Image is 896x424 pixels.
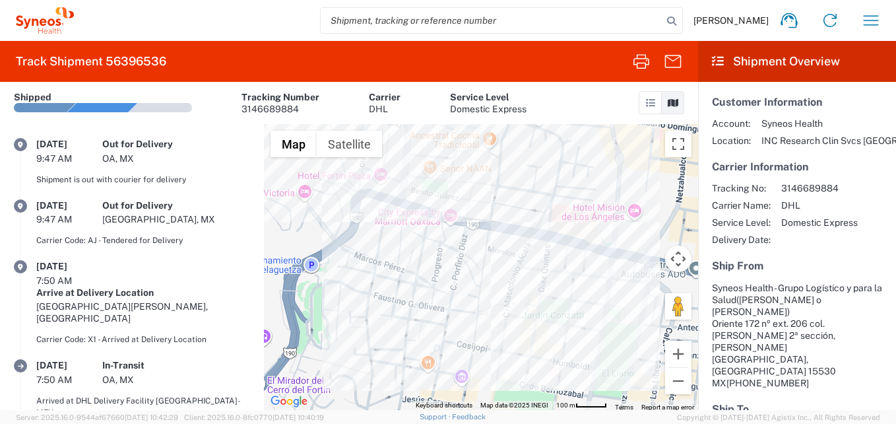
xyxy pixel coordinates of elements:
button: Show satellite imagery [317,131,382,157]
span: Location: [712,135,751,147]
div: OA, MX [102,153,250,164]
div: [GEOGRAPHIC_DATA], MX [102,213,250,225]
div: [DATE] [36,359,102,371]
div: OA, MX [102,374,250,386]
button: Keyboard shortcuts [416,401,472,410]
span: ([PERSON_NAME] o [PERSON_NAME]) [712,295,821,317]
a: Report a map error [641,404,694,411]
div: Carrier Code: AJ - Tendered for Delivery [36,234,250,246]
span: Account: [712,118,751,129]
div: Arrived at DHL Delivery Facility [GEOGRAPHIC_DATA]-MEX [36,395,250,419]
span: [PHONE_NUMBER] [726,378,809,388]
span: Oriente 172 nº ext. 206 col. [PERSON_NAME] 2ª sección, [PERSON_NAME] [712,318,835,353]
a: Feedback [452,413,486,421]
button: Map camera controls [665,246,691,272]
div: [GEOGRAPHIC_DATA][PERSON_NAME], [GEOGRAPHIC_DATA] [36,300,250,324]
img: Google [267,393,311,410]
span: [PERSON_NAME] [693,15,769,26]
span: Domestic Express [781,217,858,229]
div: Carrier Code: X1 - Arrived at Delivery Location [36,334,250,345]
span: Service Level: [712,217,771,229]
span: DHL [781,199,858,211]
div: Service Level [450,91,527,103]
span: Syneos Health - Grupo Logístico y para la Salud [712,283,882,305]
div: 9:47 AM [36,213,102,225]
a: Support [420,413,453,421]
span: Server: 2025.16.0-9544af67660 [16,413,178,421]
div: Carrier [369,91,400,103]
button: Drag Pegman onto the map to open Street View [665,293,691,320]
div: 7:50 AM [36,275,102,287]
div: [DATE] [36,138,102,150]
div: Tracking Number [241,91,319,103]
div: 9:47 AM [36,153,102,164]
div: Domestic Express [450,103,527,115]
span: Carrier Name: [712,199,771,211]
span: Tracking No: [712,182,771,194]
div: Shipped [14,91,51,103]
div: DHL [369,103,400,115]
div: Shipment is out with courier for delivery [36,174,250,186]
a: Terms [615,404,633,411]
div: In-Transit [102,359,250,371]
button: Toggle fullscreen view [665,131,691,157]
div: Arrive at Delivery Location [36,287,250,299]
input: Shipment, tracking or reference number [321,8,662,33]
span: 100 m [556,402,575,409]
span: Client: 2025.16.0-8fc0770 [184,413,324,421]
span: 3146689884 [781,182,858,194]
h5: Ship To [712,403,882,415]
div: [DATE] [36,260,102,272]
span: [DATE] 10:42:29 [125,413,178,421]
span: Copyright © [DATE]-[DATE] Agistix Inc., All Rights Reserved [677,411,880,423]
header: Shipment Overview [698,41,896,82]
div: [DATE] [36,199,102,211]
h2: Track Shipment 56396536 [16,53,166,69]
address: [GEOGRAPHIC_DATA], [GEOGRAPHIC_DATA] 15530 MX [712,282,882,389]
h5: Customer Information [712,96,882,108]
button: Zoom out [665,368,691,394]
span: Map data ©2025 INEGI [480,402,548,409]
a: Open this area in Google Maps (opens a new window) [267,393,311,410]
div: 7:50 AM [36,374,102,386]
h5: Carrier Information [712,160,882,173]
div: 3146689884 [241,103,319,115]
span: [DATE] 10:40:19 [272,413,324,421]
div: Out for Delivery [102,138,250,150]
h5: Ship From [712,260,882,272]
button: Map Scale: 100 m per 44 pixels [552,401,611,410]
button: Show street map [271,131,317,157]
button: Zoom in [665,341,691,367]
span: Delivery Date: [712,234,771,246]
div: Out for Delivery [102,199,250,211]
